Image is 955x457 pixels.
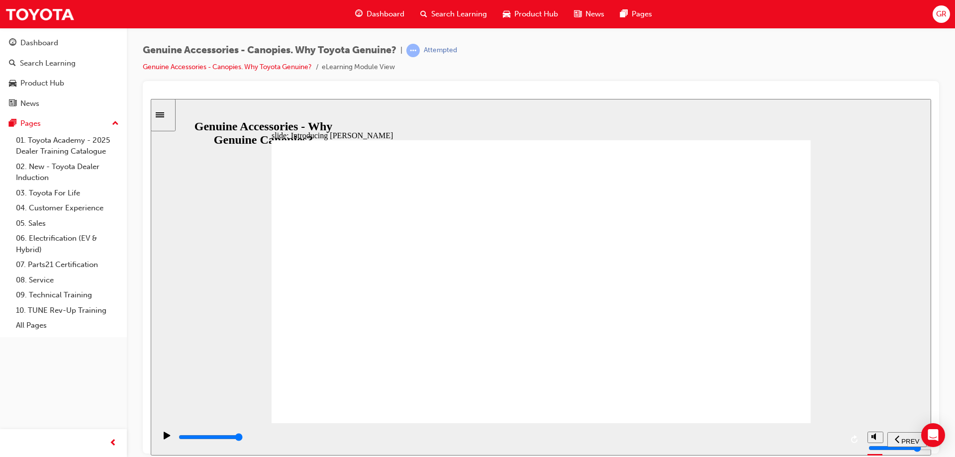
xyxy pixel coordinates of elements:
div: Product Hub [20,78,64,89]
a: Search Learning [4,54,123,73]
div: Search Learning [20,58,76,69]
span: Pages [632,8,652,20]
span: car-icon [9,79,16,88]
div: Open Intercom Messenger [921,423,945,447]
span: News [585,8,604,20]
button: Pages [4,114,123,133]
a: Dashboard [4,34,123,52]
div: Pages [20,118,41,129]
a: 04. Customer Experience [12,200,123,216]
span: learningRecordVerb_ATTEMPT-icon [406,44,420,57]
a: Product Hub [4,74,123,92]
div: playback controls [5,324,712,357]
img: Trak [5,3,75,25]
span: GR [936,8,947,20]
a: 01. Toyota Academy - 2025 Dealer Training Catalogue [12,133,123,159]
span: Search Learning [431,8,487,20]
a: 05. Sales [12,216,123,231]
button: play/pause [5,332,22,349]
span: pages-icon [620,8,628,20]
a: News [4,94,123,113]
span: Genuine Accessories - Canopies. Why Toyota Genuine? [143,45,396,56]
span: pages-icon [9,119,16,128]
li: eLearning Module View [322,62,395,73]
span: up-icon [112,117,119,130]
span: guage-icon [9,39,16,48]
span: Dashboard [367,8,404,20]
a: guage-iconDashboard [347,4,412,24]
span: | [400,45,402,56]
a: 02. New - Toyota Dealer Induction [12,159,123,185]
a: 06. Electrification (EV & Hybrid) [12,231,123,257]
div: Dashboard [20,37,58,49]
span: guage-icon [355,8,363,20]
span: news-icon [9,99,16,108]
a: 03. Toyota For Life [12,185,123,201]
a: 07. Parts21 Certification [12,257,123,273]
button: GR [933,5,950,23]
div: misc controls [717,324,732,357]
span: news-icon [574,8,581,20]
input: slide progress [28,334,92,342]
input: volume [718,345,782,353]
a: car-iconProduct Hub [495,4,566,24]
span: search-icon [420,8,427,20]
span: prev-icon [109,437,117,450]
button: previous [737,333,776,348]
button: DashboardSearch LearningProduct HubNews [4,32,123,114]
span: car-icon [503,8,510,20]
div: Attempted [424,46,457,55]
button: volume [717,333,733,344]
span: PREV [751,339,768,346]
a: search-iconSearch Learning [412,4,495,24]
a: pages-iconPages [612,4,660,24]
a: news-iconNews [566,4,612,24]
span: Product Hub [514,8,558,20]
nav: slide navigation [737,324,776,357]
button: replay [697,333,712,348]
a: Genuine Accessories - Canopies. Why Toyota Genuine? [143,63,312,71]
a: 10. TUNE Rev-Up Training [12,303,123,318]
a: 08. Service [12,273,123,288]
span: search-icon [9,59,16,68]
div: News [20,98,39,109]
a: All Pages [12,318,123,333]
a: 09. Technical Training [12,287,123,303]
